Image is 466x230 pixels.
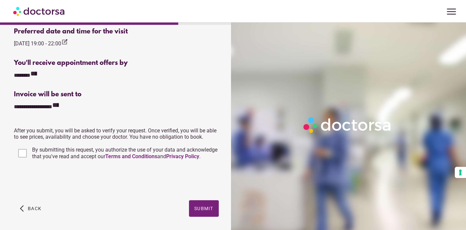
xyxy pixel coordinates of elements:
button: arrow_back_ios Back [17,200,44,217]
div: [DATE] 19:00 - 22:00 [14,39,68,48]
span: By submitting this request, you authorize the use of your data and acknowledge that you've read a... [32,147,217,160]
span: Back [28,206,41,211]
div: You'll receive appointment offers by [14,59,218,67]
span: Submit [194,206,213,211]
div: Preferred date and time for the visit [14,28,218,35]
img: Logo-Doctorsa-trans-White-partial-flat.png [301,115,394,135]
button: Submit [189,200,219,217]
a: Terms and Conditions [105,153,157,160]
div: Invoice will be sent to [14,91,218,98]
iframe: reCAPTCHA [14,168,115,194]
button: Your consent preferences for tracking technologies [455,167,466,178]
i: edit_square [61,39,68,45]
img: Doctorsa.com [13,4,66,19]
span: menu [445,5,458,18]
a: Privacy Policy [166,153,199,160]
p: After you submit, you will be asked to verify your request. Once verified, you will be able to se... [14,127,218,140]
